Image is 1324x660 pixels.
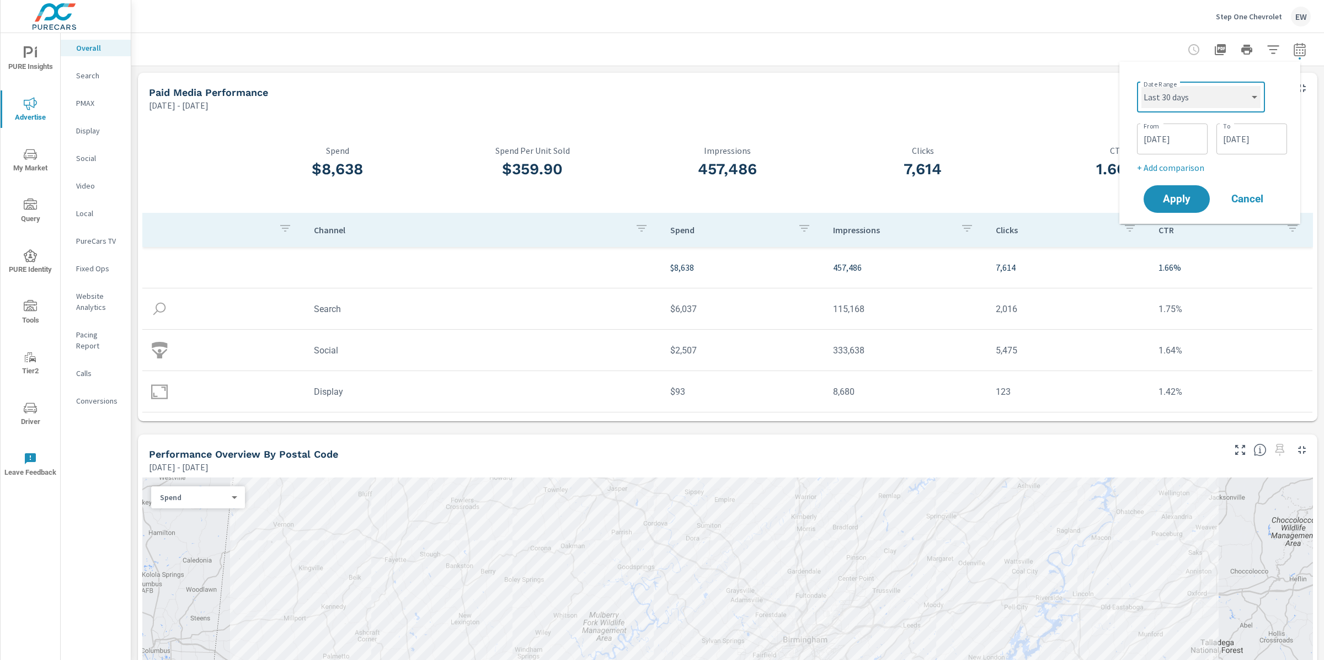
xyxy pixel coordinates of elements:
[76,42,122,53] p: Overall
[1214,185,1280,213] button: Cancel
[305,336,661,364] td: Social
[61,393,131,409] div: Conversions
[4,452,57,479] span: Leave Feedback
[1150,378,1312,406] td: 1.42%
[61,95,131,111] div: PMAX
[4,249,57,276] span: PURE Identity
[76,98,122,109] p: PMAX
[1155,194,1199,204] span: Apply
[149,99,209,112] p: [DATE] - [DATE]
[996,261,1141,274] p: 7,614
[61,365,131,382] div: Calls
[76,235,122,246] p: PureCars TV
[4,351,57,378] span: Tier2
[435,160,631,179] h3: $359.90
[987,378,1150,406] td: 123
[670,224,789,235] p: Spend
[4,148,57,175] span: My Market
[670,261,815,274] p: $8,638
[151,383,168,400] img: icon-display.svg
[76,395,122,406] p: Conversions
[661,378,824,406] td: $93
[61,178,131,194] div: Video
[1150,336,1312,364] td: 1.64%
[240,160,435,179] h3: $8,638
[305,295,661,323] td: Search
[61,205,131,222] div: Local
[1216,12,1282,22] p: Step One Chevrolet
[1225,194,1269,204] span: Cancel
[1291,7,1311,26] div: EW
[4,401,57,428] span: Driver
[76,153,122,164] p: Social
[149,460,209,474] p: [DATE] - [DATE]
[240,146,435,155] p: Spend
[1137,161,1287,174] p: + Add comparison
[4,198,57,226] span: Query
[76,263,122,274] p: Fixed Ops
[1020,160,1215,179] h3: 1.66%
[987,295,1150,323] td: 2,016
[76,180,122,191] p: Video
[1,33,60,490] div: nav menu
[1253,443,1267,457] span: Understand performance data by postal code. Individual postal codes can be selected and expanded ...
[61,67,131,84] div: Search
[1150,295,1312,323] td: 1.75%
[151,342,168,358] img: icon-social.svg
[1293,441,1311,459] button: Minimize Widget
[61,233,131,249] div: PureCars TV
[314,224,626,235] p: Channel
[76,329,122,351] p: Pacing Report
[435,146,631,155] p: Spend Per Unit Sold
[151,301,168,317] img: icon-search.svg
[61,288,131,315] div: Website Analytics
[661,336,824,364] td: $2,507
[825,160,1021,179] h3: 7,614
[305,378,661,406] td: Display
[61,122,131,139] div: Display
[4,46,57,73] span: PURE Insights
[76,291,122,313] p: Website Analytics
[151,492,236,503] div: Spend
[824,336,987,364] td: 333,638
[76,125,122,136] p: Display
[76,70,122,81] p: Search
[1231,441,1249,459] button: Make Fullscreen
[149,87,268,98] h5: Paid Media Performance
[824,295,987,323] td: 115,168
[987,336,1150,364] td: 5,475
[76,368,122,379] p: Calls
[1020,146,1215,155] p: CTR
[996,224,1114,235] p: Clicks
[833,261,978,274] p: 457,486
[61,40,131,56] div: Overall
[4,300,57,327] span: Tools
[149,448,338,460] h5: Performance Overview By Postal Code
[1293,79,1311,97] button: Minimize Widget
[61,326,131,354] div: Pacing Report
[661,295,824,323] td: $6,037
[825,146,1021,155] p: Clicks
[630,146,825,155] p: Impressions
[76,208,122,219] p: Local
[4,97,57,124] span: Advertise
[160,492,227,502] p: Spend
[1158,261,1304,274] p: 1.66%
[1158,224,1277,235] p: CTR
[61,150,131,167] div: Social
[833,224,952,235] p: Impressions
[824,378,987,406] td: 8,680
[1144,185,1210,213] button: Apply
[1289,39,1311,61] button: Select Date Range
[630,160,825,179] h3: 457,486
[61,260,131,277] div: Fixed Ops
[1271,441,1289,459] span: Select a preset date range to save this widget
